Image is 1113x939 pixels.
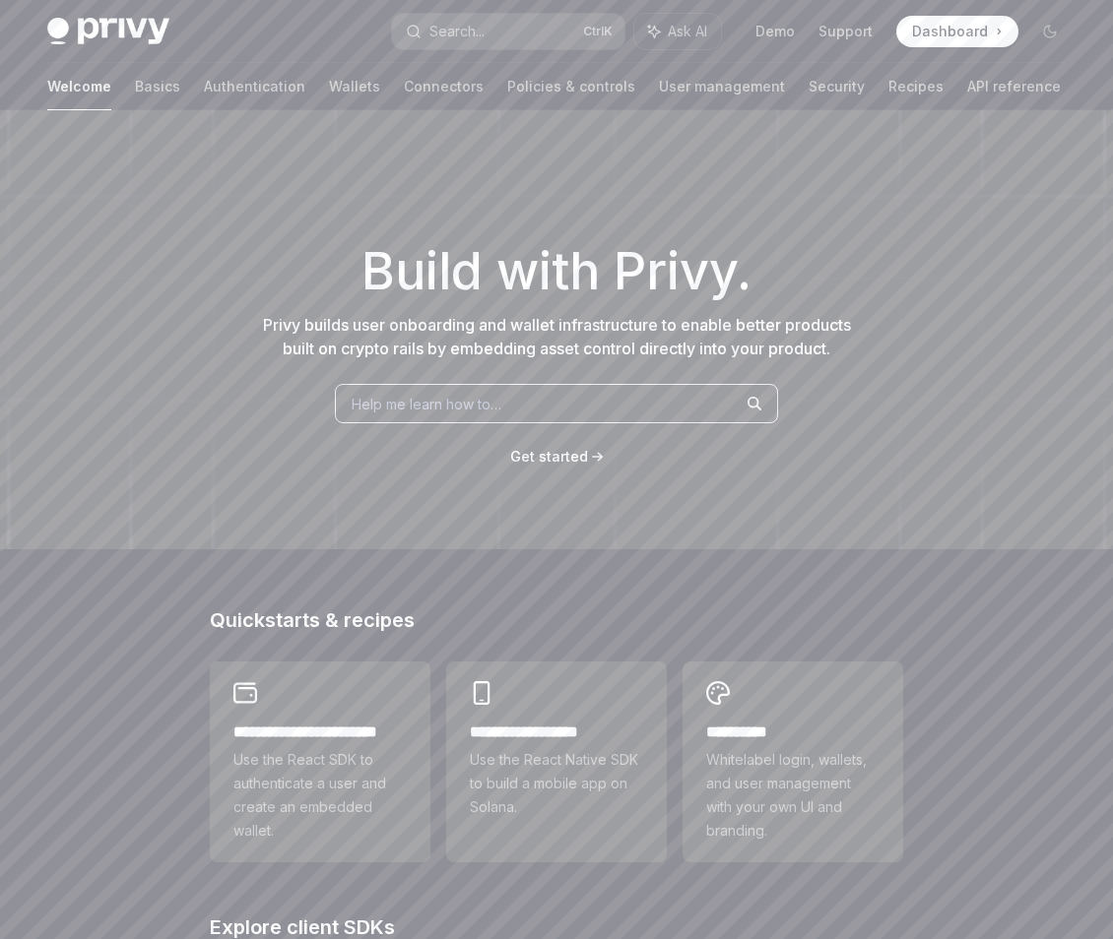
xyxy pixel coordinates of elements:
a: Welcome [47,63,111,110]
a: Security [809,63,865,110]
a: Policies & controls [507,63,635,110]
span: Quickstarts & recipes [210,610,415,630]
a: User management [659,63,785,110]
a: API reference [967,63,1061,110]
span: Privy builds user onboarding and wallet infrastructure to enable better products built on crypto ... [263,315,851,358]
a: Wallets [329,63,380,110]
a: Support [818,22,873,41]
a: **** *****Whitelabel login, wallets, and user management with your own UI and branding. [683,661,903,862]
a: Authentication [204,63,305,110]
img: dark logo [47,18,169,45]
span: Ask AI [668,22,707,41]
button: Search...CtrlK [392,14,624,49]
a: Get started [510,447,588,467]
span: Explore client SDKs [210,917,395,937]
div: Search... [429,20,485,43]
button: Toggle dark mode [1034,16,1066,47]
span: Get started [510,448,588,465]
span: Help me learn how to… [352,394,501,414]
span: Ctrl K [583,24,613,39]
span: Use the React Native SDK to build a mobile app on Solana. [470,748,643,819]
a: Demo [755,22,795,41]
span: Build with Privy. [361,254,752,289]
span: Whitelabel login, wallets, and user management with your own UI and branding. [706,748,880,843]
a: Dashboard [896,16,1018,47]
a: Basics [135,63,180,110]
a: **** **** **** ***Use the React Native SDK to build a mobile app on Solana. [446,661,667,862]
a: Connectors [404,63,484,110]
span: Dashboard [912,22,988,41]
a: Recipes [888,63,944,110]
button: Ask AI [634,14,721,49]
span: Use the React SDK to authenticate a user and create an embedded wallet. [233,748,407,843]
